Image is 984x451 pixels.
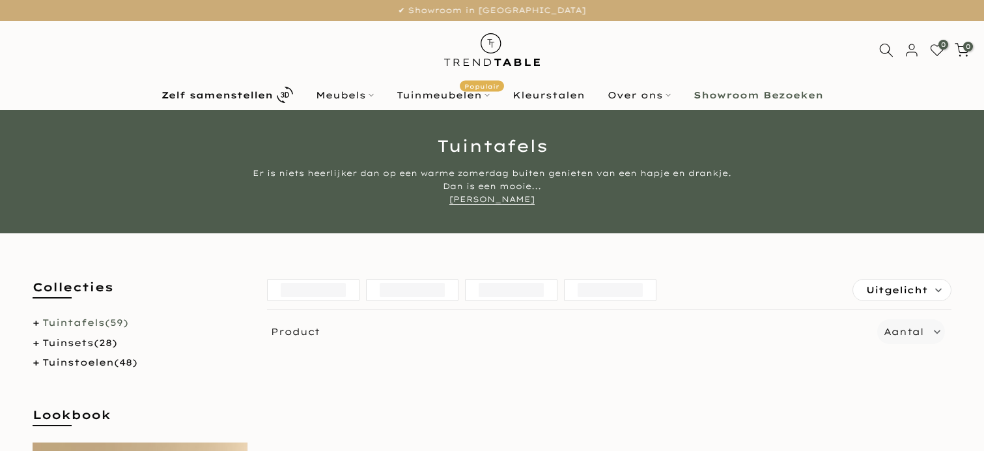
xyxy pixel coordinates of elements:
[501,87,596,103] a: Kleurstalen
[930,43,944,57] a: 0
[884,324,923,340] label: Aantal
[460,80,504,91] span: Populair
[955,43,969,57] a: 0
[42,337,117,349] a: Tuinsets(28)
[33,407,247,436] h5: Lookbook
[105,317,128,328] span: (59)
[449,194,535,205] a: [PERSON_NAME]
[111,138,873,154] h1: Tuintafels
[682,87,834,103] a: Showroom Bezoeken
[596,87,682,103] a: Over ons
[33,279,247,308] h5: Collecties
[16,3,968,18] p: ✔ Showroom in [GEOGRAPHIC_DATA]
[42,317,128,328] a: Tuintafels(59)
[304,87,385,103] a: Meubels
[42,356,137,368] a: Tuinstoelen(48)
[162,91,273,100] b: Zelf samenstellen
[866,280,928,300] span: Uitgelicht
[248,167,737,206] div: Er is niets heerlijker dan op een warme zomerdag buiten genieten van een hapje en drankje. Dan is...
[262,319,872,344] span: Product
[385,87,501,103] a: TuinmeubelenPopulair
[94,337,117,349] span: (28)
[853,280,951,300] label: Uitgelicht
[150,83,304,106] a: Zelf samenstellen
[435,21,549,79] img: trend-table
[963,42,973,51] span: 0
[694,91,823,100] b: Showroom Bezoeken
[938,40,948,50] span: 0
[114,356,137,368] span: (48)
